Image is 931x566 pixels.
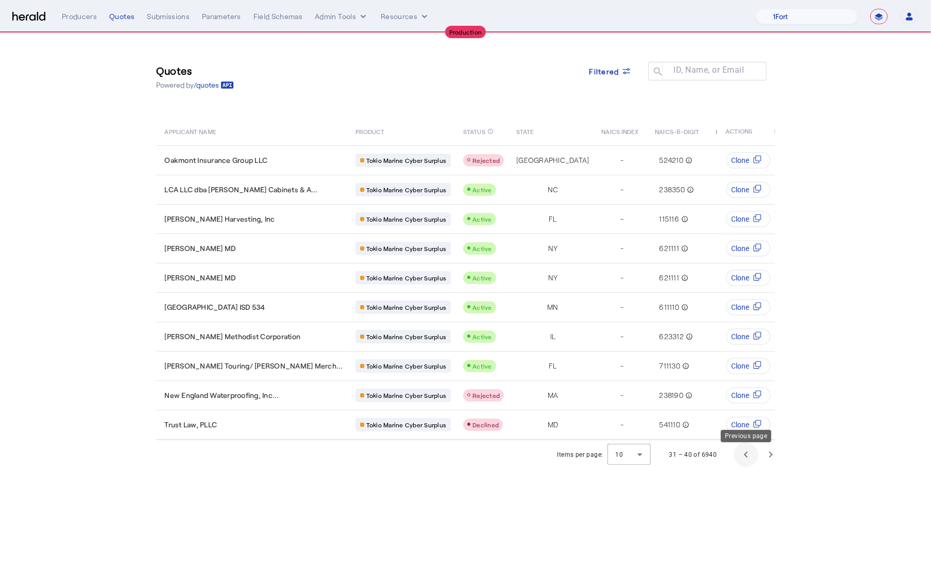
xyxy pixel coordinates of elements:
span: - [620,185,623,195]
button: Clone [726,299,771,315]
span: APPLICANT NAME [165,126,216,136]
button: Clone [726,240,771,257]
div: Quotes [109,11,134,22]
span: Clone [731,155,749,165]
mat-icon: info_outline [680,361,689,371]
span: 621111 [659,243,679,254]
span: STATUS [463,126,485,136]
div: Parameters [202,11,241,22]
span: - [620,302,623,312]
div: Previous page [721,430,771,442]
span: Clone [731,302,749,312]
span: LCA LLC dba [PERSON_NAME] Cabinets & A... [165,185,318,195]
span: Clone [731,185,749,195]
span: - [620,390,623,401]
span: Tokio Marine Cyber Surplus [366,215,447,223]
span: Clone [731,361,749,371]
div: Items per page: [557,450,603,460]
span: Clone [731,243,749,254]
mat-icon: info_outline [685,185,694,195]
span: - [620,420,623,430]
span: Tokio Marine Cyber Surplus [366,156,447,164]
span: 621111 [659,273,679,283]
span: Active [472,186,492,193]
mat-icon: info_outline [679,214,688,224]
button: Clone [726,211,771,227]
mat-icon: info_outline [684,331,693,342]
span: Rejected [472,392,500,399]
span: - [620,214,623,224]
span: Clone [731,273,749,283]
div: Submissions [147,11,190,22]
span: Active [472,362,492,370]
span: Clone [731,214,749,224]
span: Active [472,215,492,223]
span: 541110 [659,420,680,430]
span: [PERSON_NAME] MD [165,273,236,283]
span: Active [472,304,492,311]
span: Clone [731,390,749,401]
span: [PERSON_NAME] Methodist Corporation [165,331,301,342]
span: Declined [472,421,499,428]
span: NC [548,185,558,195]
span: - [620,243,623,254]
span: Tokio Marine Cyber Surplus [366,362,447,370]
span: NAICS-6-DIGIT [655,126,699,136]
span: [PERSON_NAME] Harvesting, Inc [165,214,275,224]
div: Producers [62,11,97,22]
mat-icon: search [648,66,666,79]
button: Clone [726,358,771,374]
span: - [620,155,623,165]
div: Field Schemas [253,11,303,22]
span: PREMIUM [716,126,744,136]
span: Tokio Marine Cyber Surplus [366,391,447,399]
button: Resources dropdown menu [381,11,430,22]
span: IL [550,331,556,342]
button: Clone [726,417,771,433]
span: Clone [731,420,749,430]
img: Herald Logo [12,12,45,22]
span: Tokio Marine Cyber Surplus [366,244,447,253]
span: Tokio Marine Cyber Surplus [366,303,447,311]
mat-icon: info_outline [679,243,688,254]
span: Oakmont Insurance Group LLC [165,155,268,165]
span: FL [549,214,557,224]
a: /quotes [194,80,234,90]
span: 238190 [659,390,683,401]
span: PRODUCT [356,126,385,136]
span: Active [472,245,492,252]
span: NY [548,243,558,254]
th: ACTIONS [717,116,775,145]
span: 524210 [659,155,683,165]
span: Tokio Marine Cyber Surplus [366,421,447,429]
span: Tokio Marine Cyber Surplus [366,332,447,341]
span: NY [548,273,558,283]
span: Trust Law, PLLC [165,420,217,430]
span: 623312 [659,331,684,342]
mat-icon: info_outline [683,390,692,401]
button: Clone [726,181,771,198]
span: MA [548,390,558,401]
span: Active [472,333,492,340]
span: [GEOGRAPHIC_DATA] ISD 534 [165,302,265,312]
button: Filtered [581,62,640,80]
span: MD [548,420,558,430]
span: - [620,331,623,342]
mat-icon: info_outline [487,126,494,137]
span: FL [549,361,557,371]
span: [GEOGRAPHIC_DATA] [516,155,589,165]
span: Rejected [472,157,500,164]
span: Filtered [589,66,619,77]
button: internal dropdown menu [315,11,368,22]
button: Next page [758,442,783,467]
button: Clone [726,152,771,169]
span: 115116 [659,214,679,224]
mat-icon: info_outline [679,273,688,283]
button: Clone [726,387,771,404]
span: STATE [516,126,534,136]
h3: Quotes [157,63,234,78]
mat-icon: info_outline [683,155,692,165]
mat-label: ID, Name, or Email [673,65,744,75]
span: Tokio Marine Cyber Surplus [366,274,447,282]
span: Clone [731,331,749,342]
